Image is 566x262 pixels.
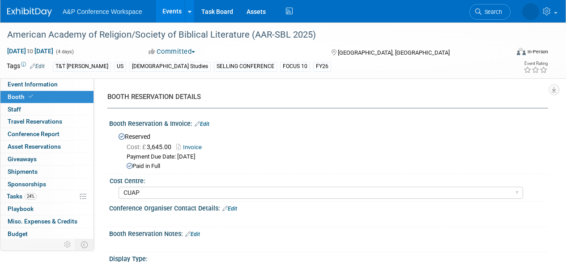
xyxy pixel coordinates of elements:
div: Event Rating [523,61,548,66]
span: Sponsorships [8,180,46,188]
span: Tasks [7,193,37,200]
div: FOCUS 10 [280,62,310,71]
div: In-Person [527,48,548,55]
span: Travel Reservations [8,118,62,125]
div: T&T [PERSON_NAME] [53,62,111,71]
span: Staff [8,106,21,113]
a: Travel Reservations [0,116,94,128]
a: Conference Report [0,128,94,140]
span: Booth [8,93,35,100]
button: Committed [145,47,199,56]
a: Misc. Expenses & Credits [0,215,94,228]
div: Payment Due Date: [DATE] [127,153,541,161]
span: Misc. Expenses & Credits [8,218,77,225]
a: Asset Reservations [0,141,94,153]
span: 3,645.00 [127,143,175,150]
i: Booth reservation complete [29,94,33,99]
span: Playbook [8,205,34,212]
div: Booth Reservation & Invoice: [109,117,548,129]
a: Playbook [0,203,94,215]
a: Tasks24% [0,190,94,202]
img: Format-Inperson.png [517,48,526,55]
td: Tags [7,61,45,72]
span: Event Information [8,81,58,88]
span: 24% [25,193,37,200]
span: Asset Reservations [8,143,61,150]
span: Conference Report [8,130,60,137]
td: Toggle Event Tabs [76,239,94,250]
span: Shipments [8,168,38,175]
span: to [26,47,34,55]
span: Cost: £ [127,143,147,150]
span: A&P Conference Workspace [63,8,142,15]
a: Edit [195,121,209,127]
span: [GEOGRAPHIC_DATA], [GEOGRAPHIC_DATA] [338,49,450,56]
a: Edit [30,63,45,69]
span: [DATE] [DATE] [7,47,54,55]
span: Giveaways [8,155,37,163]
a: Edit [222,206,237,212]
span: Search [481,9,502,15]
a: Shipments [0,166,94,178]
div: [DEMOGRAPHIC_DATA] Studies [129,62,211,71]
a: Staff [0,103,94,116]
div: Paid in Full [127,162,541,171]
a: Event Information [0,78,94,90]
div: American Academy of Religion/Society of Biblical Literature (AAR-SBL 2025) [4,27,502,43]
a: Search [469,4,511,20]
div: Booth Reservation Notes: [109,227,548,239]
div: FY26 [313,62,331,71]
div: US [114,62,126,71]
div: SELLING CONFERENCE [214,62,277,71]
a: Booth [0,91,94,103]
div: BOOTH RESERVATION DETAILS [107,92,541,102]
img: Anne Weston [522,3,539,20]
div: Conference Organiser Contact Details: [109,202,548,213]
div: Cost Centre: [110,174,544,185]
img: ExhibitDay [7,8,52,17]
a: Budget [0,228,94,240]
a: Sponsorships [0,178,94,190]
a: Giveaways [0,153,94,165]
a: Edit [185,231,200,237]
a: Invoice [176,144,206,150]
span: Budget [8,230,28,237]
span: (4 days) [55,49,74,55]
td: Personalize Event Tab Strip [60,239,76,250]
div: Reserved [116,130,541,171]
div: Event Format [469,47,548,60]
